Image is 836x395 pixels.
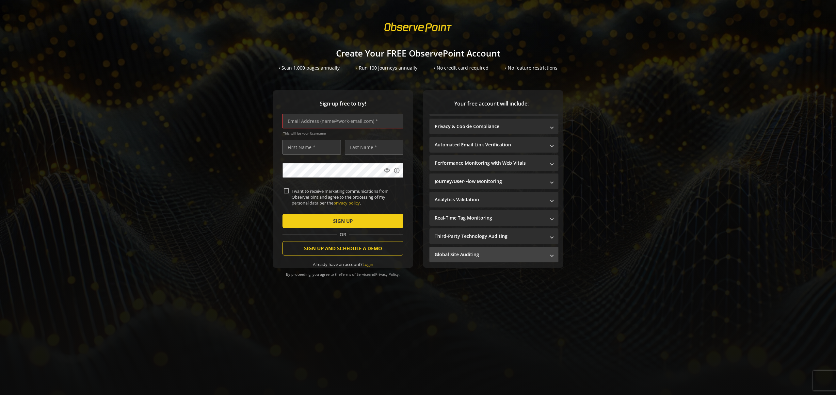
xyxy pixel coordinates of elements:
mat-expansion-panel-header: Analytics Validation [429,192,558,207]
div: • No feature restrictions [505,65,557,71]
mat-panel-title: Journey/User-Flow Monitoring [435,178,545,185]
span: SIGN UP AND SCHEDULE A DEMO [304,242,382,254]
button: SIGN UP [282,214,403,228]
mat-panel-title: Privacy & Cookie Compliance [435,123,545,130]
mat-icon: info [394,167,400,174]
div: • Scan 1,000 pages annually [279,65,340,71]
mat-panel-title: Third-Party Technology Auditing [435,233,545,239]
span: OR [337,231,349,238]
span: Your free account will include: [429,100,554,107]
mat-panel-title: Performance Monitoring with Web Vitals [435,160,545,166]
div: • Run 100 Journeys annually [356,65,417,71]
mat-panel-title: Analytics Validation [435,196,545,203]
div: Already have an account? [282,261,403,268]
span: Sign-up free to try! [282,100,403,107]
mat-expansion-panel-header: Real-Time Tag Monitoring [429,210,558,226]
input: Email Address (name@work-email.com) * [282,114,403,128]
span: This will be your Username [283,131,403,136]
mat-expansion-panel-header: Third-Party Technology Auditing [429,228,558,244]
a: Login [362,261,373,267]
mat-icon: visibility [384,167,390,174]
div: By proceeding, you agree to the and . [282,268,403,277]
mat-expansion-panel-header: Performance Monitoring with Web Vitals [429,155,558,171]
input: Last Name * [345,140,403,155]
mat-expansion-panel-header: Journey/User-Flow Monitoring [429,173,558,189]
mat-panel-title: Global Site Auditing [435,251,545,258]
div: • No credit card required [434,65,489,71]
label: I want to receive marketing communications from ObservePoint and agree to the processing of my pe... [289,188,402,206]
mat-panel-title: Real-Time Tag Monitoring [435,215,545,221]
span: SIGN UP [333,215,353,227]
mat-expansion-panel-header: Automated Email Link Verification [429,137,558,153]
a: Privacy Policy [375,272,399,277]
mat-panel-title: Automated Email Link Verification [435,141,545,148]
mat-expansion-panel-header: Privacy & Cookie Compliance [429,119,558,134]
a: Terms of Service [341,272,369,277]
a: privacy policy [333,200,360,206]
mat-expansion-panel-header: Global Site Auditing [429,247,558,262]
button: SIGN UP AND SCHEDULE A DEMO [282,241,403,255]
input: First Name * [282,140,341,155]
